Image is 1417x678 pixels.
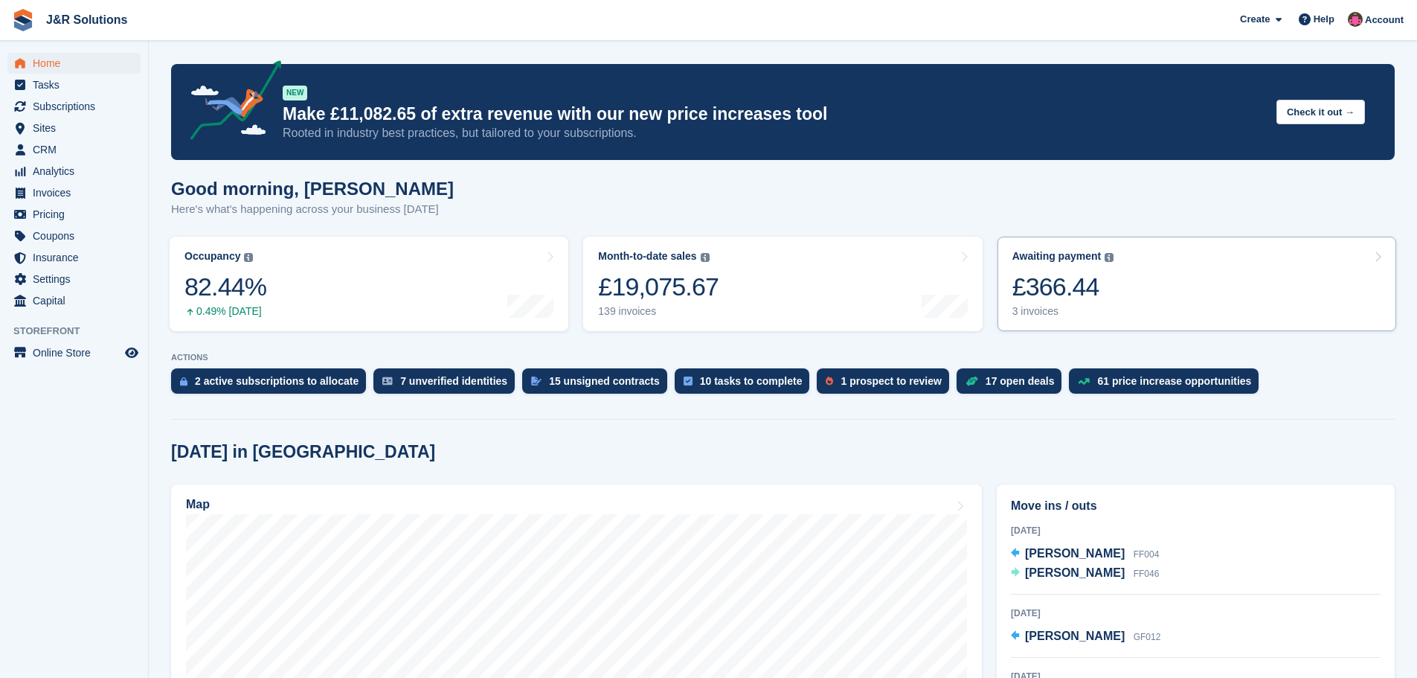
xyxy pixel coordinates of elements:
a: menu [7,53,141,74]
a: menu [7,226,141,246]
span: FF046 [1134,569,1160,579]
a: menu [7,342,141,363]
p: Make £11,082.65 of extra revenue with our new price increases tool [283,103,1265,125]
a: menu [7,96,141,117]
div: 15 unsigned contracts [549,375,660,387]
div: 0.49% [DATE] [184,305,266,318]
a: 15 unsigned contracts [522,368,675,401]
img: icon-info-grey-7440780725fd019a000dd9b08b2336e03edf1995a4989e88bcd33f0948082b44.svg [244,253,253,262]
div: Awaiting payment [1012,250,1102,263]
h2: Move ins / outs [1011,497,1381,515]
span: Help [1314,12,1334,27]
div: 1 prospect to review [841,375,941,387]
div: 10 tasks to complete [700,375,803,387]
a: J&R Solutions [40,7,133,32]
img: Julie Morgan [1348,12,1363,27]
img: icon-info-grey-7440780725fd019a000dd9b08b2336e03edf1995a4989e88bcd33f0948082b44.svg [701,253,710,262]
span: Capital [33,290,122,311]
p: Rooted in industry best practices, but tailored to your subscriptions. [283,125,1265,141]
img: price-adjustments-announcement-icon-8257ccfd72463d97f412b2fc003d46551f7dbcb40ab6d574587a9cd5c0d94... [178,60,282,145]
img: task-75834270c22a3079a89374b754ae025e5fb1db73e45f91037f5363f120a921f8.svg [684,377,693,386]
a: Awaiting payment £366.44 3 invoices [997,237,1396,331]
div: [DATE] [1011,607,1381,620]
span: Insurance [33,247,122,268]
h2: Map [186,498,210,511]
a: [PERSON_NAME] GF012 [1011,627,1160,647]
span: Tasks [33,74,122,95]
a: menu [7,139,141,160]
a: menu [7,161,141,182]
a: [PERSON_NAME] FF046 [1011,564,1159,583]
div: NEW [283,86,307,100]
a: 7 unverified identities [373,368,522,401]
div: £366.44 [1012,272,1114,302]
h2: [DATE] in [GEOGRAPHIC_DATA] [171,442,435,462]
img: icon-info-grey-7440780725fd019a000dd9b08b2336e03edf1995a4989e88bcd33f0948082b44.svg [1105,253,1114,262]
span: Coupons [33,226,122,246]
a: menu [7,204,141,225]
a: Preview store [123,344,141,362]
img: prospect-51fa495bee0391a8d652442698ab0144808aea92771e9ea1ae160a38d050c398.svg [826,377,833,386]
a: menu [7,182,141,203]
a: Month-to-date sales £19,075.67 139 invoices [583,237,982,331]
div: [DATE] [1011,524,1381,537]
span: Analytics [33,161,122,182]
span: Pricing [33,204,122,225]
img: active_subscription_to_allocate_icon-d502201f5373d7db506a760aba3b589e785aa758c864c3986d89f69b8ff3... [180,377,187,386]
span: Subscriptions [33,96,122,117]
span: Home [33,53,122,74]
span: [PERSON_NAME] [1025,547,1125,560]
a: menu [7,74,141,95]
h1: Good morning, [PERSON_NAME] [171,179,454,199]
a: menu [7,247,141,268]
a: 2 active subscriptions to allocate [171,368,373,401]
a: 17 open deals [957,368,1070,401]
div: 82.44% [184,272,266,302]
img: stora-icon-8386f47178a22dfd0bd8f6a31ec36ba5ce8667c1dd55bd0f319d3a0aa187defe.svg [12,9,34,31]
p: ACTIONS [171,353,1395,362]
span: Account [1365,13,1404,28]
img: deal-1b604bf984904fb50ccaf53a9ad4b4a5d6e5aea283cecdc64d6e3604feb123c2.svg [965,376,978,386]
a: [PERSON_NAME] FF004 [1011,545,1159,564]
a: Occupancy 82.44% 0.49% [DATE] [170,237,568,331]
span: Storefront [13,324,148,339]
button: Check it out → [1276,100,1365,124]
span: Settings [33,269,122,290]
span: Invoices [33,182,122,203]
span: [PERSON_NAME] [1025,566,1125,579]
span: Online Store [33,342,122,363]
span: [PERSON_NAME] [1025,630,1125,642]
span: Sites [33,118,122,138]
div: 139 invoices [598,305,719,318]
div: 61 price increase opportunities [1097,375,1251,387]
div: Month-to-date sales [598,250,696,263]
div: Occupancy [184,250,240,263]
a: menu [7,118,141,138]
a: menu [7,269,141,290]
a: 61 price increase opportunities [1069,368,1266,401]
div: 2 active subscriptions to allocate [195,375,359,387]
a: 10 tasks to complete [675,368,817,401]
div: £19,075.67 [598,272,719,302]
img: price_increase_opportunities-93ffe204e8149a01c8c9dc8f82e8f89637d9d84a8eef4429ea346261dce0b2c0.svg [1078,378,1090,385]
img: verify_identity-adf6edd0f0f0b5bbfe63781bf79b02c33cf7c696d77639b501bdc392416b5a36.svg [382,377,393,386]
span: FF004 [1134,549,1160,560]
div: 17 open deals [986,375,1055,387]
img: contract_signature_icon-13c848040528278c33f63329250d36e43548de30e8caae1d1a13099fd9432cc5.svg [531,377,542,386]
a: 1 prospect to review [817,368,956,401]
span: CRM [33,139,122,160]
div: 7 unverified identities [400,375,507,387]
a: menu [7,290,141,311]
span: GF012 [1134,632,1161,642]
div: 3 invoices [1012,305,1114,318]
p: Here's what's happening across your business [DATE] [171,201,454,218]
span: Create [1240,12,1270,27]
